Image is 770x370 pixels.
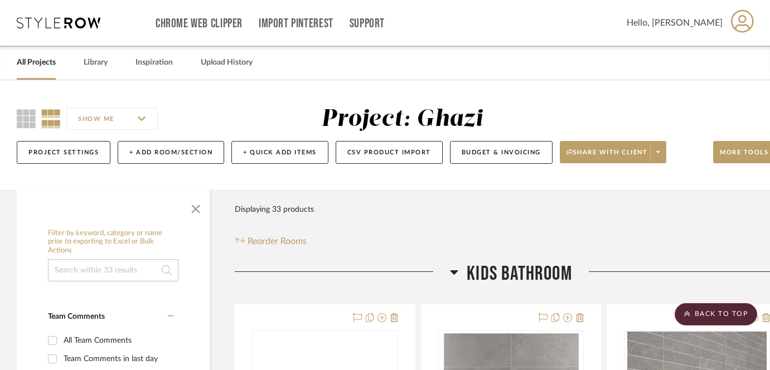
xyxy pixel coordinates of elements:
span: Share with client [566,148,648,165]
span: Team Comments [48,313,105,320]
button: + Quick Add Items [231,141,328,164]
span: More tools [720,148,768,165]
a: Import Pinterest [259,19,333,28]
input: Search within 33 results [48,259,178,281]
span: Hello, [PERSON_NAME] [627,16,723,30]
div: Displaying 33 products [235,198,314,221]
h6: Filter by keyword, category or name prior to exporting to Excel or Bulk Actions [48,229,178,255]
button: Close [185,196,207,218]
span: Reorder Rooms [248,235,307,248]
a: Inspiration [135,55,173,70]
a: Chrome Web Clipper [156,19,243,28]
button: Budget & Invoicing [450,141,553,164]
span: Kids Bathroom [467,262,572,286]
div: Team Comments in last day [64,350,171,368]
a: All Projects [17,55,56,70]
a: Upload History [201,55,253,70]
button: CSV Product Import [336,141,443,164]
button: Share with client [560,141,667,163]
a: Support [350,19,385,28]
button: Reorder Rooms [235,235,307,248]
div: Project: Ghazi [321,108,483,131]
a: Library [84,55,108,70]
button: + Add Room/Section [118,141,224,164]
div: All Team Comments [64,332,171,349]
button: Project Settings [17,141,110,164]
scroll-to-top-button: BACK TO TOP [675,303,757,325]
